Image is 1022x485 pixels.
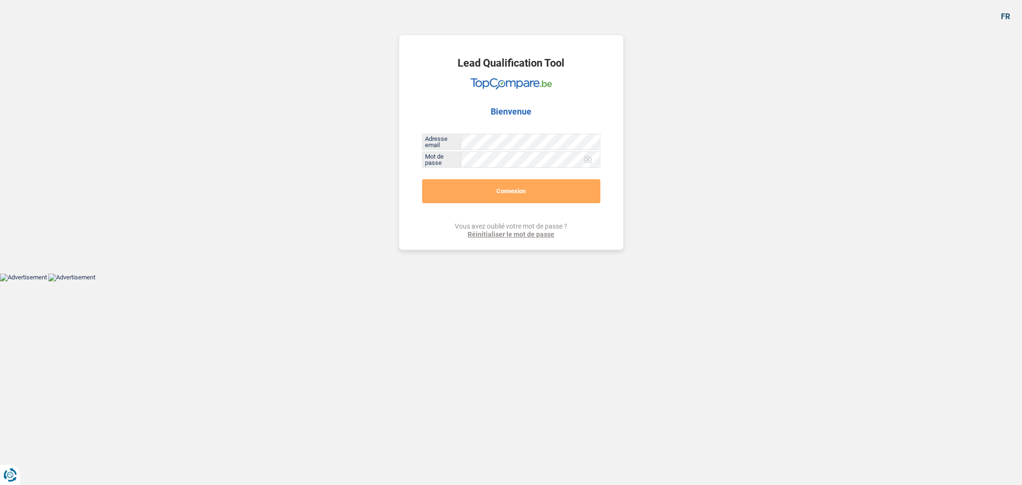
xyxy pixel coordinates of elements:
[423,134,461,150] label: Adresse email
[1001,12,1010,21] div: fr
[471,78,552,90] img: TopCompare Logo
[491,106,531,117] h2: Bienvenue
[48,274,95,281] img: Advertisement
[455,222,567,239] div: Vous avez oublié votre mot de passe ?
[458,58,564,69] h1: Lead Qualification Tool
[423,152,461,167] label: Mot de passe
[422,179,600,203] button: Connexion
[455,231,567,239] a: Réinitialiser le mot de passe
